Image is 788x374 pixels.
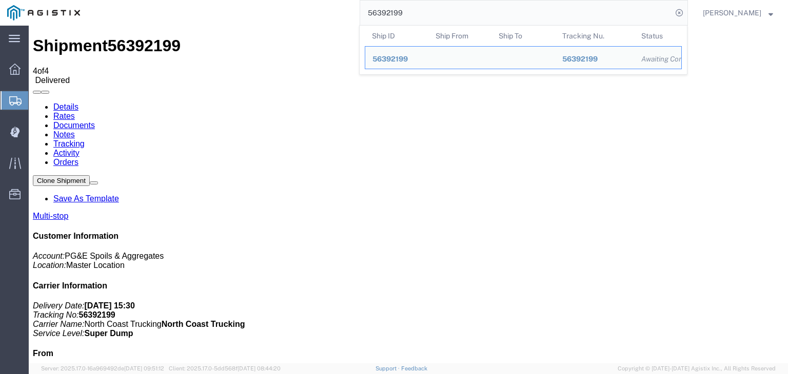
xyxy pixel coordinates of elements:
[634,26,682,46] th: Status
[401,365,427,371] a: Feedback
[4,294,55,303] i: Carrier Name:
[7,5,80,20] img: logo
[4,256,755,265] h4: Carrier Information
[491,26,555,46] th: Ship To
[562,54,627,65] div: 56392199
[29,26,788,363] iframe: FS Legacy Container
[238,365,281,371] span: [DATE] 08:44:20
[41,365,164,371] span: Server: 2025.17.0-16a969492de
[124,365,164,371] span: [DATE] 09:51:12
[365,26,428,46] th: Ship ID
[555,26,635,46] th: Tracking Nu.
[360,1,672,25] input: Search for shipment number, reference number
[372,55,408,63] span: 56392199
[703,7,761,18] span: Lorretta Ayala
[55,276,106,284] b: [DATE] 15:30
[702,7,774,19] button: [PERSON_NAME]
[4,303,56,312] i: Service Level:
[4,323,755,333] h4: From
[641,54,674,65] div: Awaiting Confirmation
[4,235,37,244] i: Location:
[618,364,776,373] span: Copyright © [DATE]-[DATE] Agistix Inc., All Rights Reserved
[428,26,492,46] th: Ship From
[50,285,87,294] b: 56392199
[562,55,598,63] span: 56392199
[372,54,421,65] div: 56392199
[365,26,687,74] table: Search Results
[376,365,401,371] a: Support
[36,226,135,235] span: PG&E Spoils & Aggregates
[4,285,50,294] i: Tracking No:
[133,294,216,303] b: North Coast Trucking
[55,294,132,303] span: North Coast Trucking
[4,276,55,284] i: Delivery Date:
[169,365,281,371] span: Client: 2025.17.0-5dd568f
[56,303,105,312] b: Super Dump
